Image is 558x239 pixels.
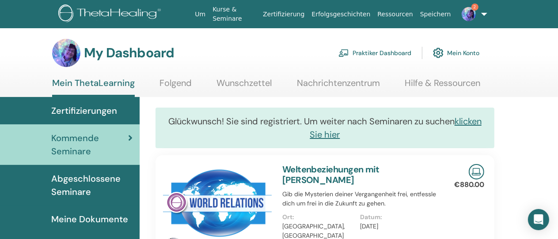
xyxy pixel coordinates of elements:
[360,213,433,222] p: Datum :
[297,78,380,95] a: Nachrichtenzentrum
[338,43,411,63] a: Praktiker Dashboard
[528,209,549,230] div: Open Intercom Messenger
[52,39,80,67] img: default.jpg
[51,104,117,117] span: Zertifizierungen
[433,43,479,63] a: Mein Konto
[191,6,209,22] a: Um
[159,78,192,95] a: Folgend
[462,7,476,21] img: default.jpg
[51,131,128,158] span: Kommende Seminare
[51,213,128,226] span: Meine Dokumente
[469,164,484,179] img: Live Online Seminar
[84,45,174,61] h3: My Dashboard
[209,1,259,27] a: Kurse & Seminare
[51,172,133,198] span: Abgeschlossene Seminare
[471,4,478,11] span: 2
[259,6,308,22] a: Zertifizierung
[454,179,484,190] p: €880.00
[58,4,164,24] img: logo.png
[338,49,349,57] img: chalkboard-teacher.svg
[282,190,438,208] p: Gib die Mysterien deiner Vergangenheit frei, entfessle dich um frei in die Zukunft zu gehen.
[374,6,416,22] a: Ressourcen
[282,213,355,222] p: Ort :
[52,78,135,97] a: Mein ThetaLearning
[360,222,433,231] p: [DATE]
[282,164,380,186] a: Weltenbeziehungen mit [PERSON_NAME]
[156,108,494,148] div: Glückwunsch! Sie sind registriert. Um weiter nach Seminaren zu suchen
[417,6,455,22] a: Speichern
[308,6,374,22] a: Erfolgsgeschichten
[217,78,272,95] a: Wunschzettel
[405,78,480,95] a: Hilfe & Ressourcen
[433,45,444,60] img: cog.svg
